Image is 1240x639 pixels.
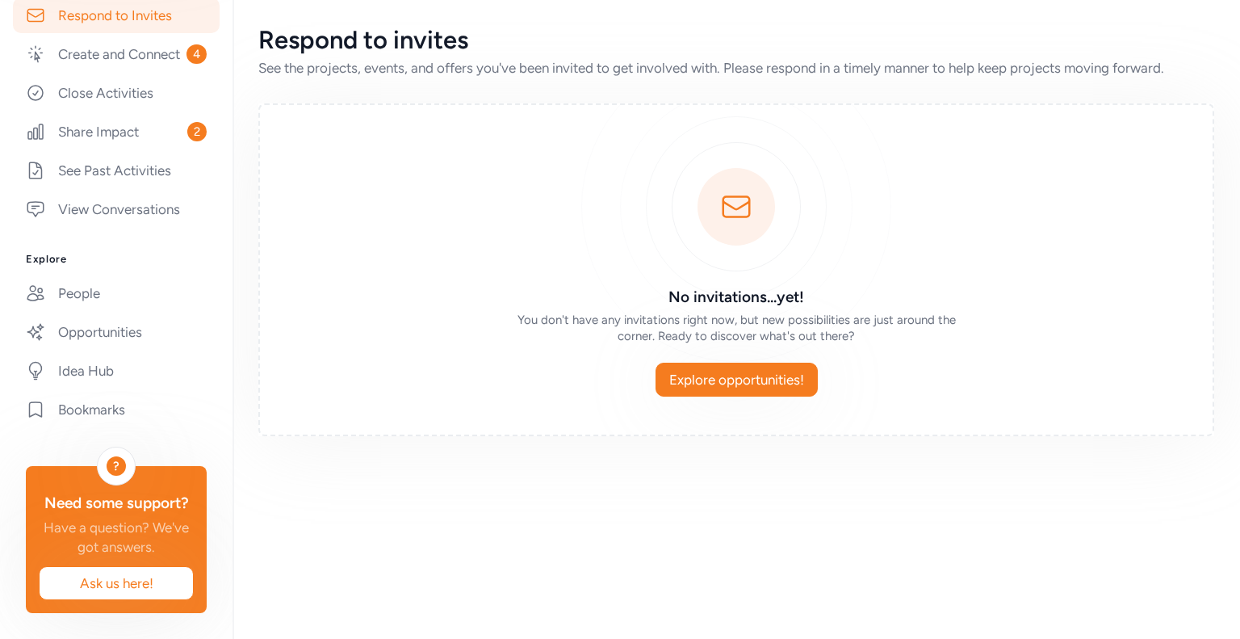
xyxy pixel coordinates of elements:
a: Close Activities [13,75,220,111]
span: Explore opportunities! [669,370,804,389]
button: Explore opportunities! [656,363,818,397]
a: Bookmarks [13,392,220,427]
div: See the projects, events, and offers you've been invited to get involved with. Please respond in ... [258,58,1214,78]
a: View Conversations [13,191,220,227]
span: Ask us here! [52,574,180,593]
div: Need some support? [39,492,194,515]
a: Share Impact2 [13,114,220,149]
a: Opportunities [13,314,220,350]
a: Idea Hub [13,353,220,389]
a: Create and Connect4 [13,36,220,72]
a: People [13,275,220,311]
button: Ask us here! [39,566,194,600]
h3: Explore [26,253,207,266]
div: Have a question? We've got answers. [39,518,194,557]
span: 2 [187,122,207,141]
div: You don't have any invitations right now, but new possibilities are just around the corner. Ready... [504,312,969,344]
h3: No invitations...yet! [504,286,969,309]
a: Explore opportunities! [656,364,817,396]
a: See Past Activities [13,153,220,188]
div: Respond to invites [258,26,1214,55]
div: ? [107,456,126,476]
span: 4 [186,44,207,64]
